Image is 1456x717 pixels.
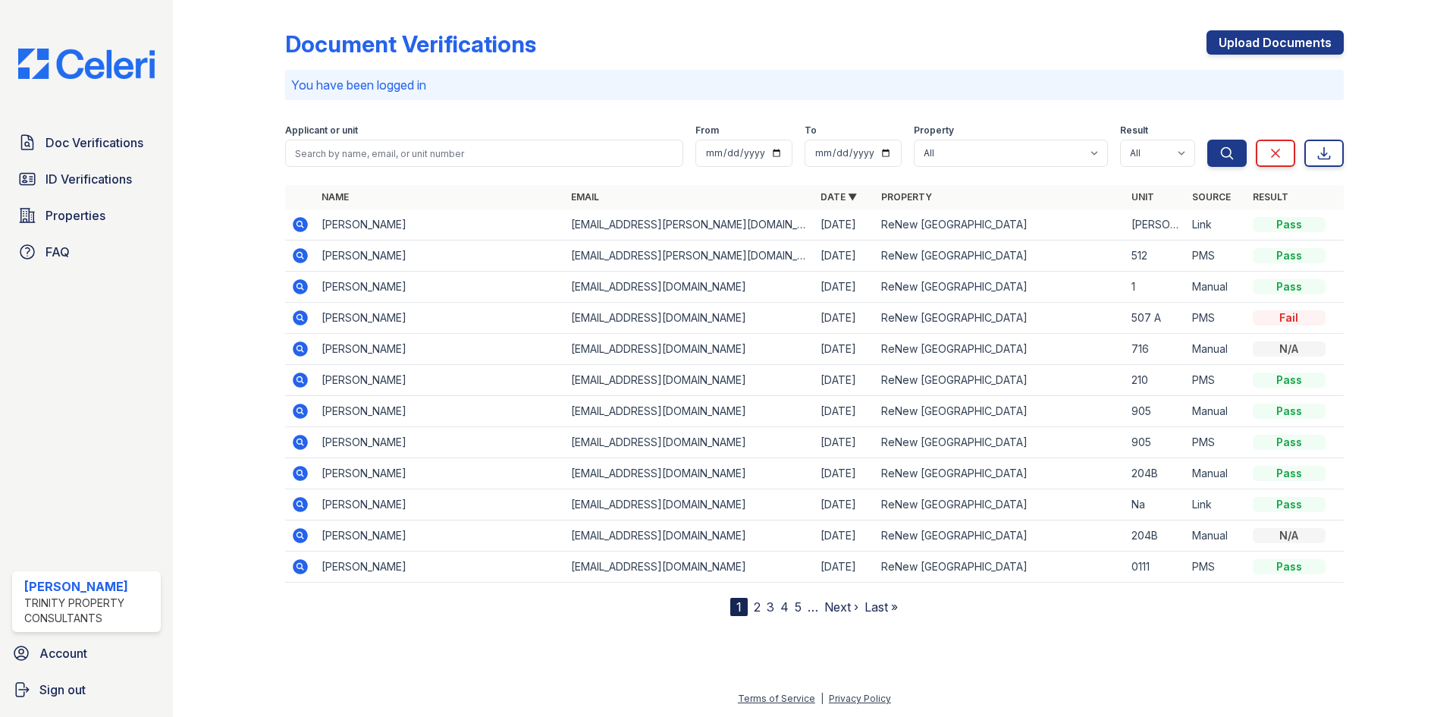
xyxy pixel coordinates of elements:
td: [DATE] [814,520,875,552]
span: Account [39,644,87,662]
div: Pass [1253,559,1326,574]
td: [PERSON_NAME] [315,365,565,396]
a: 3 [767,599,774,615]
td: [PERSON_NAME] [315,489,565,520]
a: 2 [754,599,761,615]
td: PMS [1186,552,1247,583]
a: 4 [780,599,789,615]
p: You have been logged in [291,76,1338,94]
span: Doc Verifications [45,134,143,152]
td: [DATE] [814,552,875,583]
td: [PERSON_NAME] [315,272,565,303]
td: [EMAIL_ADDRESS][DOMAIN_NAME] [565,520,814,552]
span: Properties [45,206,105,225]
label: Result [1120,124,1148,137]
td: [PERSON_NAME] [315,241,565,272]
a: FAQ [12,237,161,267]
div: | [821,693,824,704]
a: Property [881,191,932,203]
td: Manual [1186,272,1247,303]
div: Pass [1253,373,1326,388]
td: PMS [1186,241,1247,272]
a: Result [1253,191,1288,203]
div: Pass [1253,404,1326,419]
td: ReNew [GEOGRAPHIC_DATA] [875,303,1125,334]
a: Next › [824,599,858,615]
td: [EMAIL_ADDRESS][DOMAIN_NAME] [565,303,814,334]
td: Na [1125,489,1186,520]
td: 1 [1125,272,1186,303]
div: Pass [1253,248,1326,263]
td: 204B [1125,458,1186,489]
td: [EMAIL_ADDRESS][DOMAIN_NAME] [565,396,814,427]
div: 1 [730,598,748,616]
td: [EMAIL_ADDRESS][DOMAIN_NAME] [565,427,814,458]
a: Email [571,191,599,203]
td: [PERSON_NAME] [315,334,565,365]
a: 5 [795,599,802,615]
div: Fail [1253,310,1326,325]
td: Link [1186,489,1247,520]
label: Applicant or unit [285,124,358,137]
td: ReNew [GEOGRAPHIC_DATA] [875,209,1125,241]
span: FAQ [45,243,70,261]
td: 905 [1125,396,1186,427]
a: Account [6,638,167,668]
td: PMS [1186,427,1247,458]
td: 210 [1125,365,1186,396]
td: [PERSON_NAME] [315,427,565,458]
span: ID Verifications [45,170,132,188]
td: ReNew [GEOGRAPHIC_DATA] [875,334,1125,365]
div: N/A [1253,528,1326,543]
td: ReNew [GEOGRAPHIC_DATA] [875,489,1125,520]
td: [DATE] [814,458,875,489]
td: 905 [1125,427,1186,458]
td: Manual [1186,396,1247,427]
div: N/A [1253,341,1326,357]
td: 0111 [1125,552,1186,583]
div: Pass [1253,466,1326,481]
td: ReNew [GEOGRAPHIC_DATA] [875,241,1125,272]
td: [PERSON_NAME] [315,552,565,583]
td: PMS [1186,365,1247,396]
a: Properties [12,200,161,231]
td: [DATE] [814,241,875,272]
td: ReNew [GEOGRAPHIC_DATA] [875,520,1125,552]
a: Source [1192,191,1231,203]
td: ReNew [GEOGRAPHIC_DATA] [875,427,1125,458]
a: Unit [1131,191,1154,203]
a: ID Verifications [12,164,161,194]
input: Search by name, email, or unit number [285,140,683,167]
td: [DATE] [814,489,875,520]
td: [EMAIL_ADDRESS][DOMAIN_NAME] [565,365,814,396]
td: [DATE] [814,272,875,303]
td: 512 [1125,241,1186,272]
span: Sign out [39,681,86,699]
div: Pass [1253,435,1326,450]
a: Privacy Policy [829,693,891,704]
td: [DATE] [814,365,875,396]
a: Terms of Service [738,693,815,704]
td: [DATE] [814,427,875,458]
a: Upload Documents [1207,30,1344,55]
a: Date ▼ [821,191,857,203]
td: ReNew [GEOGRAPHIC_DATA] [875,396,1125,427]
td: [PERSON_NAME] [315,209,565,241]
td: [EMAIL_ADDRESS][PERSON_NAME][DOMAIN_NAME] [565,209,814,241]
td: 507 A [1125,303,1186,334]
a: Last » [864,599,898,615]
td: Manual [1186,334,1247,365]
td: [EMAIL_ADDRESS][DOMAIN_NAME] [565,272,814,303]
a: Name [322,191,349,203]
td: PMS [1186,303,1247,334]
td: [EMAIL_ADDRESS][PERSON_NAME][DOMAIN_NAME] [565,241,814,272]
td: Manual [1186,458,1247,489]
td: [DATE] [814,209,875,241]
td: [DATE] [814,334,875,365]
td: [PERSON_NAME] [315,458,565,489]
td: [EMAIL_ADDRESS][DOMAIN_NAME] [565,489,814,520]
label: From [695,124,719,137]
img: CE_Logo_Blue-a8612792a0a2168367f1c8372b55b34899dd931a85d93a1a3d3e32e68fde9ad4.png [6,49,167,79]
td: ReNew [GEOGRAPHIC_DATA] [875,365,1125,396]
div: Trinity Property Consultants [24,596,155,626]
